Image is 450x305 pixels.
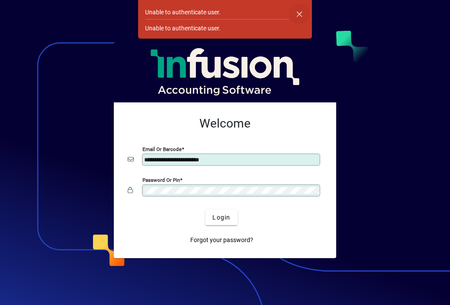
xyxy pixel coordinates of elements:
button: Login [205,210,237,225]
a: Forgot your password? [187,232,257,248]
mat-label: Password or Pin [142,177,180,183]
span: Forgot your password? [190,236,253,245]
mat-label: Email or Barcode [142,146,182,152]
div: Unable to authenticate user. [145,24,221,33]
div: Unable to authenticate user. [145,8,221,17]
h2: Welcome [128,116,322,131]
span: Login [212,213,230,222]
button: Dismiss [289,3,310,24]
